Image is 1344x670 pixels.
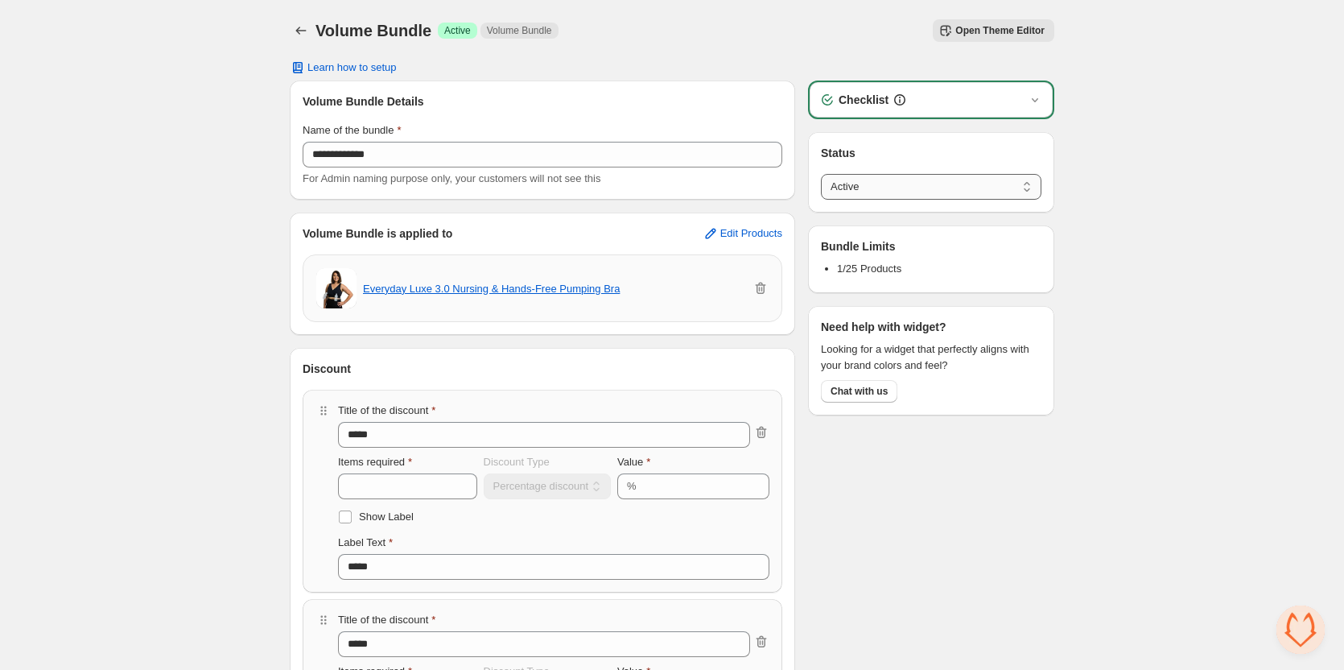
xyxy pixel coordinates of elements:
img: Everyday Luxe 3.0 Nursing & Hands-Free Pumping Bra [316,268,357,308]
a: Open chat [1276,606,1325,654]
label: Title of the discount [338,403,435,419]
label: Value [617,454,650,470]
button: Edit Products [693,221,792,246]
span: Learn how to setup [307,61,397,74]
h3: Need help with widget? [821,319,946,335]
span: Volume Bundle [487,24,552,37]
span: For Admin naming purpose only, your customers will not see this [303,172,600,184]
button: Chat with us [821,380,897,403]
span: Open Theme Editor [955,24,1045,37]
label: Title of the discount [338,612,435,628]
span: Edit Products [720,227,782,240]
span: 1/25 Products [837,263,901,275]
h3: Volume Bundle Details [303,93,782,110]
h3: Discount [303,361,351,377]
label: Items required [338,454,412,470]
h1: Volume Bundle [315,21,431,40]
button: Back [290,19,312,42]
h3: Volume Bundle is applied to [303,225,452,242]
span: Looking for a widget that perfectly aligns with your brand colors and feel? [821,341,1041,374]
label: Discount Type [484,454,550,470]
a: Open Theme Editor [933,19,1054,42]
div: % [627,478,637,494]
label: Label Text [338,535,393,551]
span: Chat with us [831,385,888,398]
span: Show Label [359,511,414,523]
span: Active [444,24,471,37]
button: Everyday Luxe 3.0 Nursing & Hands-Free Pumping Bra [363,283,620,295]
label: Name of the bundle [303,122,402,139]
h3: Bundle Limits [821,238,896,254]
h3: Status [821,145,1041,161]
button: Learn how to setup [280,56,406,79]
h3: Checklist [839,92,888,108]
